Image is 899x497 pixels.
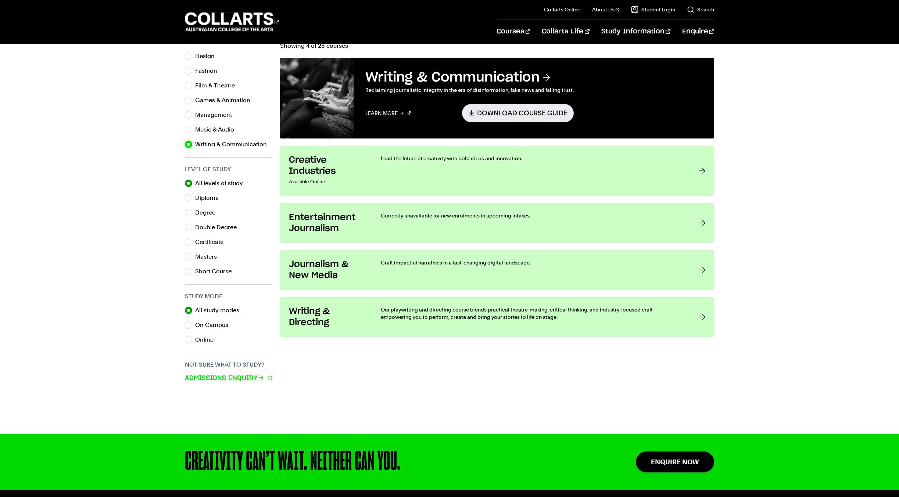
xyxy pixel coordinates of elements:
[195,266,237,277] label: Short Course
[365,104,411,122] a: Learn More
[381,259,684,266] p: Craft impactful narratives in a fast-changing digital landscape.
[280,203,714,243] a: Entertainment Journalism Currently unavailable for new enrolments in upcoming intakes.
[195,125,240,135] label: Music & Audio
[497,19,530,44] a: Courses
[195,193,225,203] label: Diploma
[195,110,238,120] label: Management
[185,449,589,475] div: CREATIVITY CAN’T WAIT. NEITHER CAN YOU.
[185,374,272,383] a: Admissions Enquiry
[381,155,684,162] p: Lead the future of creativity with bold ideas and innovation.
[195,139,273,150] label: Writing & Communication
[381,306,684,321] p: Our playwriting and directing course blends practical theatre-making, critical thinking, and indu...
[542,19,589,44] a: Collarts Life
[280,297,714,337] a: Writing & Directing Our playwriting and directing course blends practical theatre-making, critica...
[381,212,684,219] p: Currently unavailable for new enrolments in upcoming intakes.
[195,95,256,105] label: Games & Animation
[185,165,273,174] h3: Level of Study
[195,208,221,218] label: Degree
[195,252,223,262] label: Masters
[682,19,714,44] a: Enquire
[280,43,714,49] p: Showing 4 of 28 courses
[289,306,366,328] h3: Writing & Directing
[195,305,245,316] label: All study modes
[195,335,219,345] label: Online
[280,58,354,138] img: Writing & Communication
[289,155,366,177] h3: Creative Industries
[289,177,366,187] p: Available Online
[195,66,223,76] label: Fashion
[687,6,714,13] a: Search
[280,146,714,196] a: Creative Industries Available Online Lead the future of creativity with bold ideas and innovation.
[185,292,273,301] h3: Study Mode
[195,178,249,188] label: All levels of study
[592,6,619,13] a: About Us
[289,259,366,281] h3: Journalism & New Media
[462,104,574,122] a: Download Course Guide
[195,51,221,61] label: Design
[365,86,574,94] p: Reclaiming journalistic integrity in the era of disinformation, fake news and falling trust.
[195,237,229,247] label: Certificate
[185,11,279,32] div: Go to homepage
[365,69,574,86] h3: Writing & Communication
[601,19,670,44] a: Study Information
[544,6,580,13] a: Collarts Online
[195,320,234,330] label: On Campus
[636,451,714,472] a: Enquire Now
[195,80,241,91] label: Film & Theatre
[185,360,273,369] h3: Not sure what to study?
[195,222,243,233] label: Double Degree
[280,250,714,290] a: Journalism & New Media Craft impactful narratives in a fast-changing digital landscape.
[289,212,366,234] h3: Entertainment Journalism
[631,6,675,13] a: Student Login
